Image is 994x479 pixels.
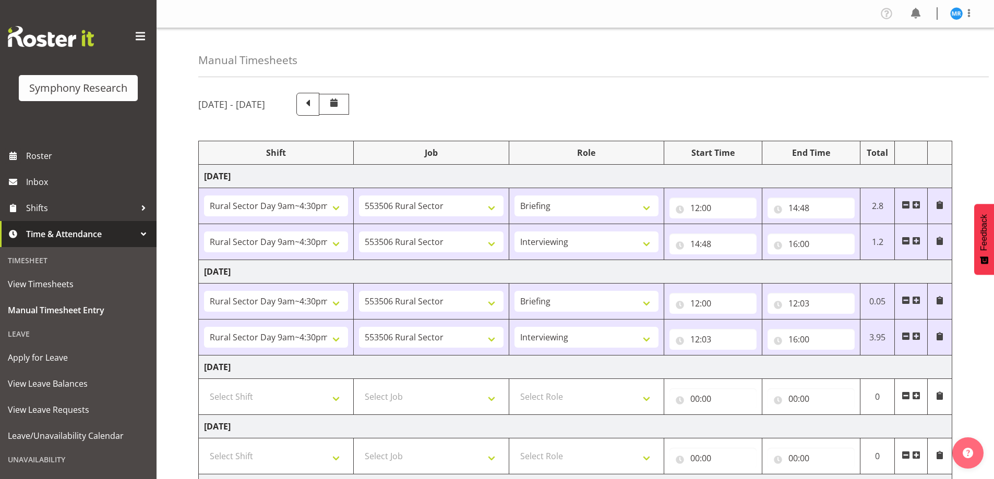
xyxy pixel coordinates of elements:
[768,198,855,218] input: Click to select...
[950,7,963,20] img: michael-robinson11856.jpg
[860,284,895,320] td: 0.05
[669,146,757,159] div: Start Time
[768,329,855,350] input: Click to select...
[8,302,149,318] span: Manual Timesheet Entry
[860,224,895,260] td: 1.2
[768,448,855,469] input: Click to select...
[29,80,127,96] div: Symphony Research
[860,438,895,474] td: 0
[8,276,149,292] span: View Timesheets
[3,297,154,323] a: Manual Timesheet Entry
[26,174,151,190] span: Inbox
[768,388,855,409] input: Click to select...
[3,323,154,345] div: Leave
[3,397,154,423] a: View Leave Requests
[669,448,757,469] input: Click to select...
[963,448,973,458] img: help-xxl-2.png
[198,54,297,66] h4: Manual Timesheets
[860,188,895,224] td: 2.8
[359,146,503,159] div: Job
[26,200,136,216] span: Shifts
[669,234,757,254] input: Click to select...
[979,214,989,251] span: Feedback
[669,388,757,409] input: Click to select...
[768,234,855,254] input: Click to select...
[199,260,952,284] td: [DATE]
[669,329,757,350] input: Click to select...
[198,99,265,110] h5: [DATE] - [DATE]
[8,376,149,391] span: View Leave Balances
[866,146,890,159] div: Total
[3,371,154,397] a: View Leave Balances
[26,226,136,242] span: Time & Attendance
[3,271,154,297] a: View Timesheets
[199,415,952,438] td: [DATE]
[514,146,658,159] div: Role
[974,204,994,275] button: Feedback - Show survey
[768,146,855,159] div: End Time
[199,165,952,188] td: [DATE]
[860,379,895,415] td: 0
[8,26,94,47] img: Rosterit website logo
[3,250,154,271] div: Timesheet
[669,198,757,218] input: Click to select...
[8,428,149,444] span: Leave/Unavailability Calendar
[199,355,952,379] td: [DATE]
[860,320,895,355] td: 3.95
[26,148,151,164] span: Roster
[204,146,348,159] div: Shift
[669,293,757,314] input: Click to select...
[768,293,855,314] input: Click to select...
[8,350,149,365] span: Apply for Leave
[8,402,149,417] span: View Leave Requests
[3,423,154,449] a: Leave/Unavailability Calendar
[3,345,154,371] a: Apply for Leave
[3,449,154,470] div: Unavailability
